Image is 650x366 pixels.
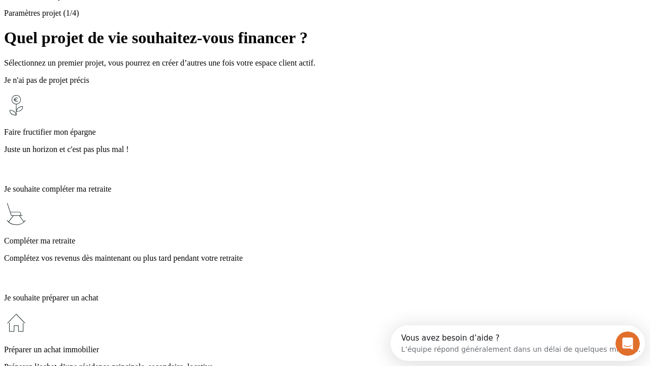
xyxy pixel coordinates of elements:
[4,4,280,32] div: Ouvrir le Messenger Intercom
[4,76,646,85] p: Je n'ai pas de projet précis
[4,28,646,47] h1: Quel projet de vie souhaitez-vous financer ?
[4,128,646,137] p: Faire fructifier mon épargne
[4,145,646,154] p: Juste un horizon et c'est pas plus mal !
[11,9,250,17] div: Vous avez besoin d’aide ?
[4,9,646,18] p: Paramètres projet (1/4)
[4,236,646,246] p: Compléter ma retraite
[4,345,646,354] p: Préparer un achat immobilier
[11,17,250,27] div: L’équipe répond généralement dans un délai de quelques minutes.
[4,58,315,67] span: Sélectionnez un premier projet, vous pourrez en créer d’autres une fois votre espace client actif.
[4,185,646,194] p: Je souhaite compléter ma retraite
[4,254,646,263] p: Complétez vos revenus dès maintenant ou plus tard pendant votre retraite
[4,293,646,302] p: Je souhaite préparer un achat
[615,331,640,356] iframe: Intercom live chat
[391,325,645,361] iframe: Intercom live chat discovery launcher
